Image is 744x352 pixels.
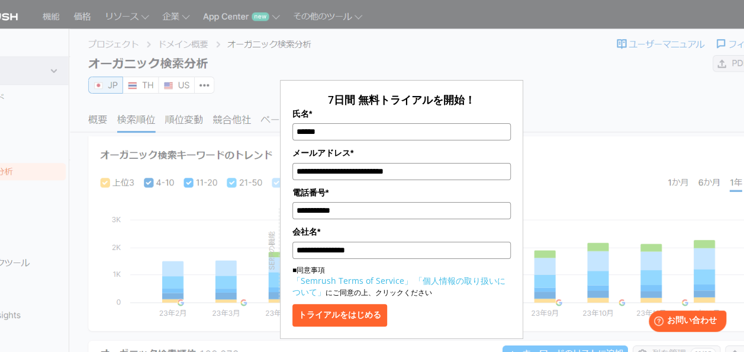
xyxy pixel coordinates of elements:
[292,186,511,199] label: 電話番号*
[639,306,731,339] iframe: Help widget launcher
[292,304,387,327] button: トライアルをはじめる
[292,275,505,297] a: 「個人情報の取り扱いについて」
[292,265,511,298] p: ■同意事項 にご同意の上、クリックください
[328,92,475,107] span: 7日間 無料トライアルを開始！
[292,146,511,159] label: メールアドレス*
[292,275,413,286] a: 「Semrush Terms of Service」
